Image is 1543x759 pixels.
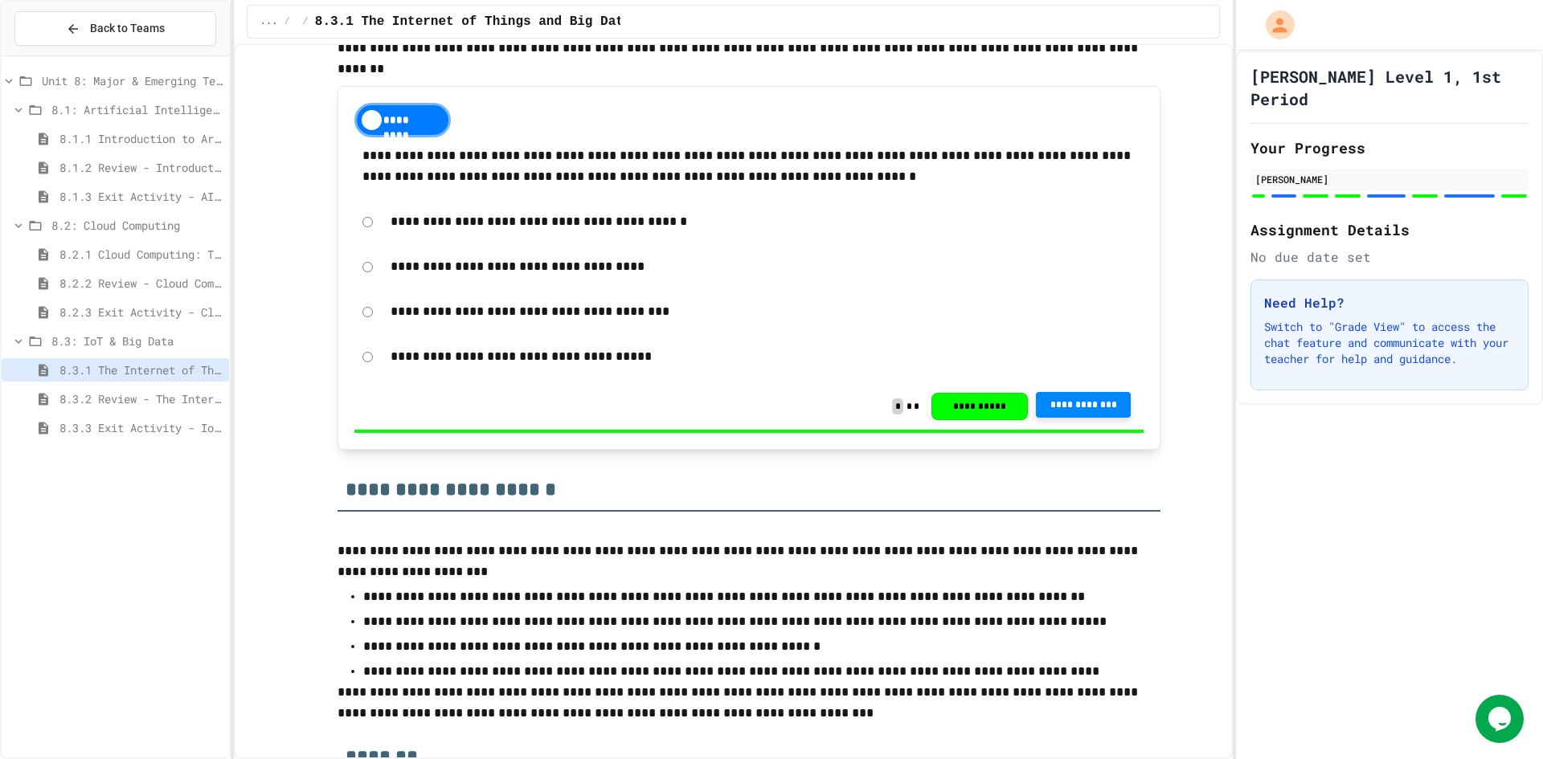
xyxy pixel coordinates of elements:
h1: [PERSON_NAME] Level 1, 1st Period [1250,65,1529,110]
div: No due date set [1250,247,1529,267]
span: 8.3.3 Exit Activity - IoT Data Detective Challenge [59,419,223,436]
span: 8.2.3 Exit Activity - Cloud Service Detective [59,304,223,320]
div: [PERSON_NAME] [1255,172,1524,186]
span: 8.3.2 Review - The Internet of Things and Big Data [59,390,223,407]
span: 8.1.2 Review - Introduction to Artificial Intelligence [59,159,223,176]
span: Back to Teams [90,20,165,37]
span: 8.3: IoT & Big Data [51,333,223,349]
div: My Account [1249,6,1299,43]
h2: Your Progress [1250,137,1529,159]
h3: Need Help? [1264,293,1515,312]
span: 8.1: Artificial Intelligence Basics [51,101,223,118]
span: / [284,15,289,28]
span: 8.3.1 The Internet of Things and Big Data: Our Connected Digital World [59,361,223,378]
span: ... [260,15,278,28]
span: 8.1.1 Introduction to Artificial Intelligence [59,130,223,147]
iframe: chat widget [1475,695,1527,743]
span: Unit 8: Major & Emerging Technologies [42,72,223,89]
h2: Assignment Details [1250,218,1529,241]
span: 8.2.2 Review - Cloud Computing [59,275,223,292]
span: 8.1.3 Exit Activity - AI Detective [59,188,223,205]
span: 8.3.1 The Internet of Things and Big Data: Our Connected Digital World [315,12,855,31]
span: / [303,15,309,28]
span: 8.2.1 Cloud Computing: Transforming the Digital World [59,246,223,263]
p: Switch to "Grade View" to access the chat feature and communicate with your teacher for help and ... [1264,319,1515,367]
span: 8.2: Cloud Computing [51,217,223,234]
